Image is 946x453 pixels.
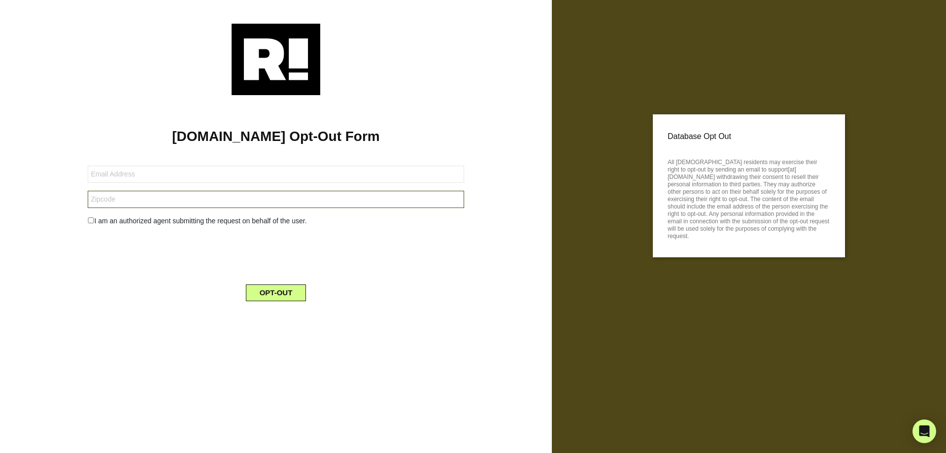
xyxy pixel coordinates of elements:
input: Zipcode [88,191,464,208]
input: Email Address [88,166,464,183]
iframe: reCAPTCHA [201,234,351,273]
p: Database Opt Out [668,129,830,144]
img: Retention.com [232,24,320,95]
h1: [DOMAIN_NAME] Opt-Out Form [15,128,537,145]
div: Open Intercom Messenger [912,419,936,443]
button: OPT-OUT [246,284,306,301]
p: All [DEMOGRAPHIC_DATA] residents may exercise their right to opt-out by sending an email to suppo... [668,156,830,240]
div: I am an authorized agent submitting the request on behalf of the user. [80,216,471,226]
